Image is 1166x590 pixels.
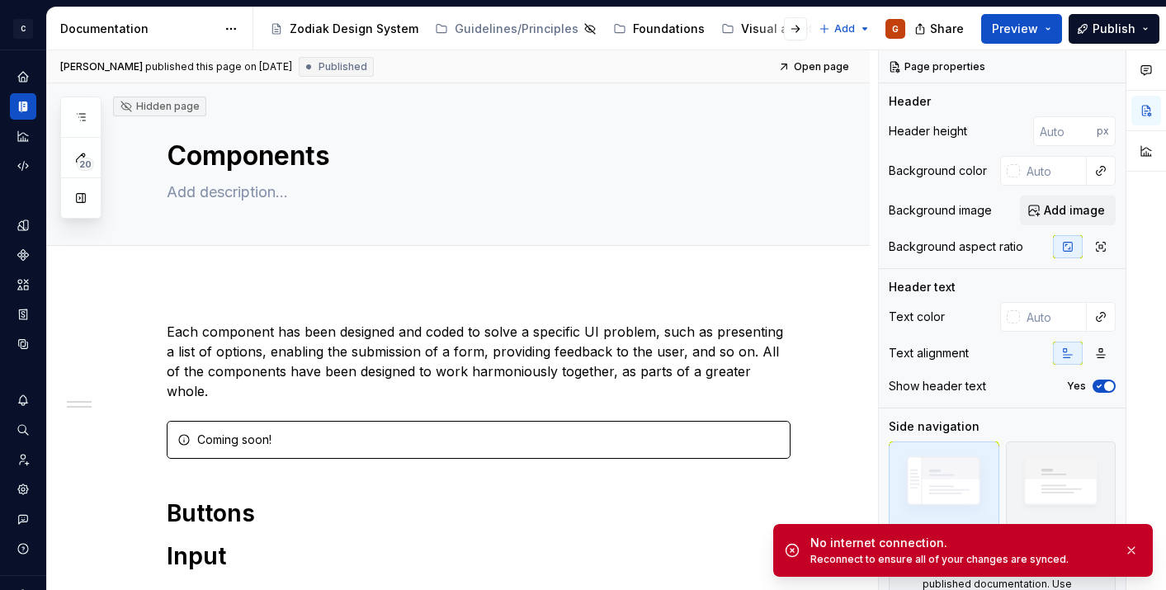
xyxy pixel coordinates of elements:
a: Analytics [10,123,36,149]
h1: Input [167,541,791,571]
div: Visible [889,441,999,542]
button: Publish [1069,14,1159,44]
div: Text color [889,309,945,325]
button: Add [814,17,876,40]
div: Guidelines/Principles [455,21,578,37]
p: px [1097,125,1109,138]
span: Publish [1093,21,1135,37]
div: Header height [889,123,967,139]
div: published this page on [DATE] [145,60,292,73]
div: Background color [889,163,987,179]
div: Reconnect to ensure all of your changes are synced. [810,553,1111,566]
div: G [892,22,899,35]
a: Invite team [10,446,36,473]
a: Components [10,242,36,268]
div: Background aspect ratio [889,238,1023,255]
button: Notifications [10,387,36,413]
span: Preview [992,21,1038,37]
span: 20 [77,158,94,171]
button: C [3,11,43,46]
input: Auto [1020,302,1087,332]
span: Published [319,60,367,73]
a: Documentation [10,93,36,120]
div: Side navigation [889,418,980,435]
p: Each component has been designed and coded to solve a specific UI problem, such as presenting a l... [167,322,791,401]
span: Add [834,22,855,35]
div: Text alignment [889,345,969,361]
button: Search ⌘K [10,417,36,443]
div: Zodiak Design System [290,21,418,37]
div: Visual assets [741,21,819,37]
div: No internet connection. [810,535,1111,551]
a: Guidelines/Principles [428,16,603,42]
span: Open page [794,60,849,73]
a: Foundations [607,16,711,42]
a: Zodiak Design System [263,16,425,42]
a: Data sources [10,331,36,357]
span: Add image [1044,202,1105,219]
textarea: Components [163,136,787,176]
a: Open page [773,55,857,78]
span: Share [930,21,964,37]
h1: Buttons [167,498,791,528]
div: C [13,19,33,39]
span: [PERSON_NAME] [60,60,143,73]
a: Code automation [10,153,36,179]
button: Contact support [10,506,36,532]
a: Settings [10,476,36,503]
input: Auto [1033,116,1097,146]
div: Background image [889,202,992,219]
div: Foundations [633,21,705,37]
button: Preview [981,14,1062,44]
a: Storybook stories [10,301,36,328]
label: Yes [1067,380,1086,393]
button: Add image [1020,196,1116,225]
div: Hidden page [120,100,200,113]
a: Design tokens [10,212,36,238]
input: Auto [1020,156,1087,186]
div: Header [889,93,931,110]
a: Visual assets [715,16,826,42]
a: Home [10,64,36,90]
div: Documentation [60,21,216,37]
div: Page tree [263,12,810,45]
div: Hidden [1006,441,1116,542]
div: Show header text [889,378,986,394]
a: Assets [10,271,36,298]
button: Share [906,14,975,44]
div: Coming soon! [197,432,780,448]
div: Header text [889,279,956,295]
